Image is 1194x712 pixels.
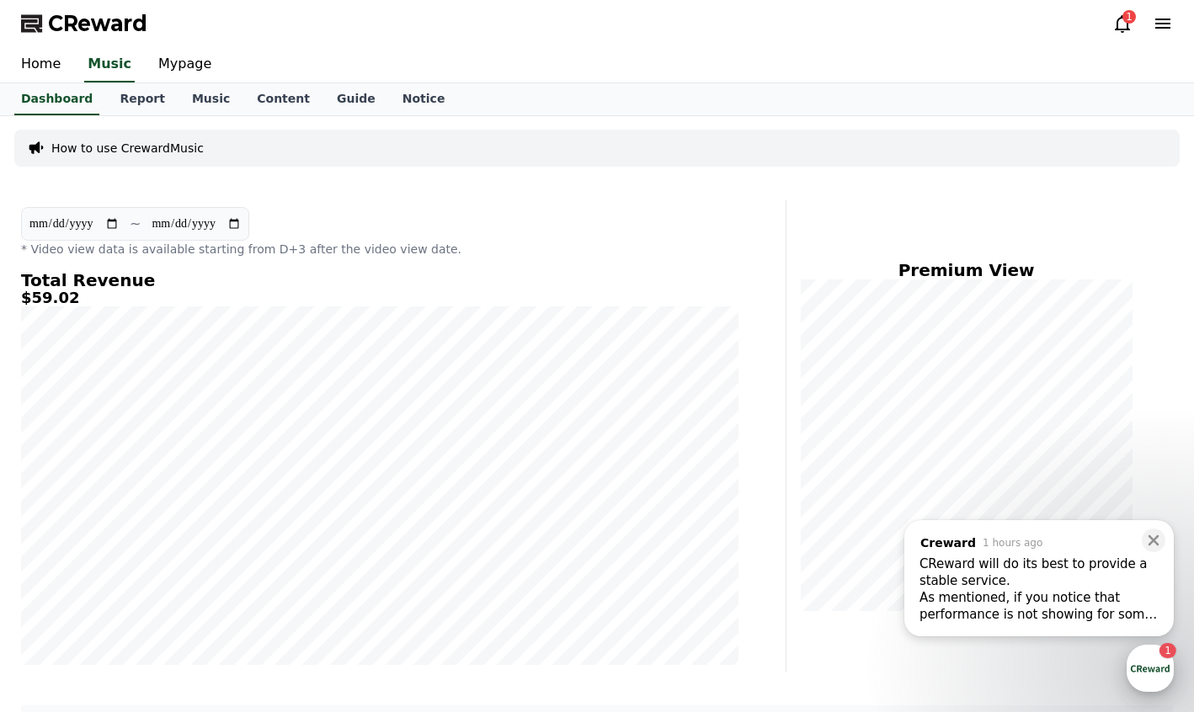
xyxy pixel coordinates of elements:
[106,83,179,115] a: Report
[21,10,147,37] a: CReward
[323,83,389,115] a: Guide
[111,534,217,576] a: 1Messages
[21,241,738,258] p: * Video view data is available starting from D+3 after the video view date.
[179,83,243,115] a: Music
[1122,10,1136,24] div: 1
[800,261,1133,279] h4: Premium View
[171,533,177,546] span: 1
[14,83,99,115] a: Dashboard
[51,140,204,157] a: How to use CrewardMusic
[145,47,225,82] a: Mypage
[5,534,111,576] a: Home
[140,560,189,573] span: Messages
[249,559,291,572] span: Settings
[48,10,147,37] span: CReward
[21,290,738,306] h5: $59.02
[217,534,323,576] a: Settings
[21,271,738,290] h4: Total Revenue
[243,83,323,115] a: Content
[389,83,459,115] a: Notice
[1112,13,1133,34] a: 1
[43,559,72,572] span: Home
[84,47,135,82] a: Music
[130,214,141,234] p: ~
[8,47,74,82] a: Home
